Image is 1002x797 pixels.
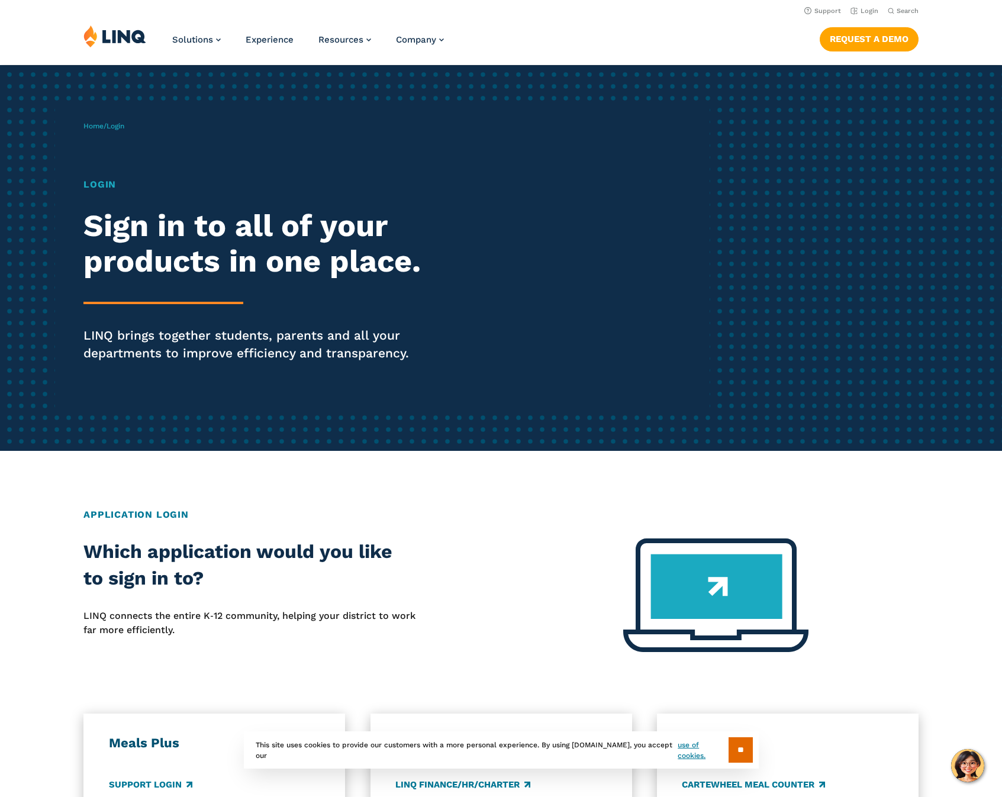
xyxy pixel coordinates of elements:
h2: Which application would you like to sign in to? [83,538,417,592]
a: Experience [246,34,294,45]
nav: Button Navigation [820,25,919,51]
h3: Meals Plus [109,735,320,751]
a: Company [396,34,444,45]
a: Login [850,7,878,15]
nav: Primary Navigation [172,25,444,64]
h2: Application Login [83,508,919,522]
h1: Login [83,178,469,192]
span: Resources [318,34,363,45]
div: This site uses cookies to provide our customers with a more personal experience. By using [DOMAIN... [244,731,759,769]
p: LINQ brings together students, parents and all your departments to improve efficiency and transpa... [83,327,469,362]
a: Solutions [172,34,221,45]
a: Home [83,122,104,130]
span: Solutions [172,34,213,45]
h2: Sign in to all of your products in one place. [83,208,469,279]
span: Company [396,34,436,45]
p: LINQ connects the entire K‑12 community, helping your district to work far more efficiently. [83,609,417,638]
span: / [83,122,124,130]
img: LINQ | K‑12 Software [83,25,146,47]
a: Resources [318,34,371,45]
a: use of cookies. [678,740,728,761]
span: Login [107,122,124,130]
button: Hello, have a question? Let’s chat. [951,749,984,782]
span: Search [897,7,919,15]
a: Request a Demo [820,27,919,51]
button: Open Search Bar [888,7,919,15]
a: Support [804,7,841,15]
h3: Colyar [682,735,893,751]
